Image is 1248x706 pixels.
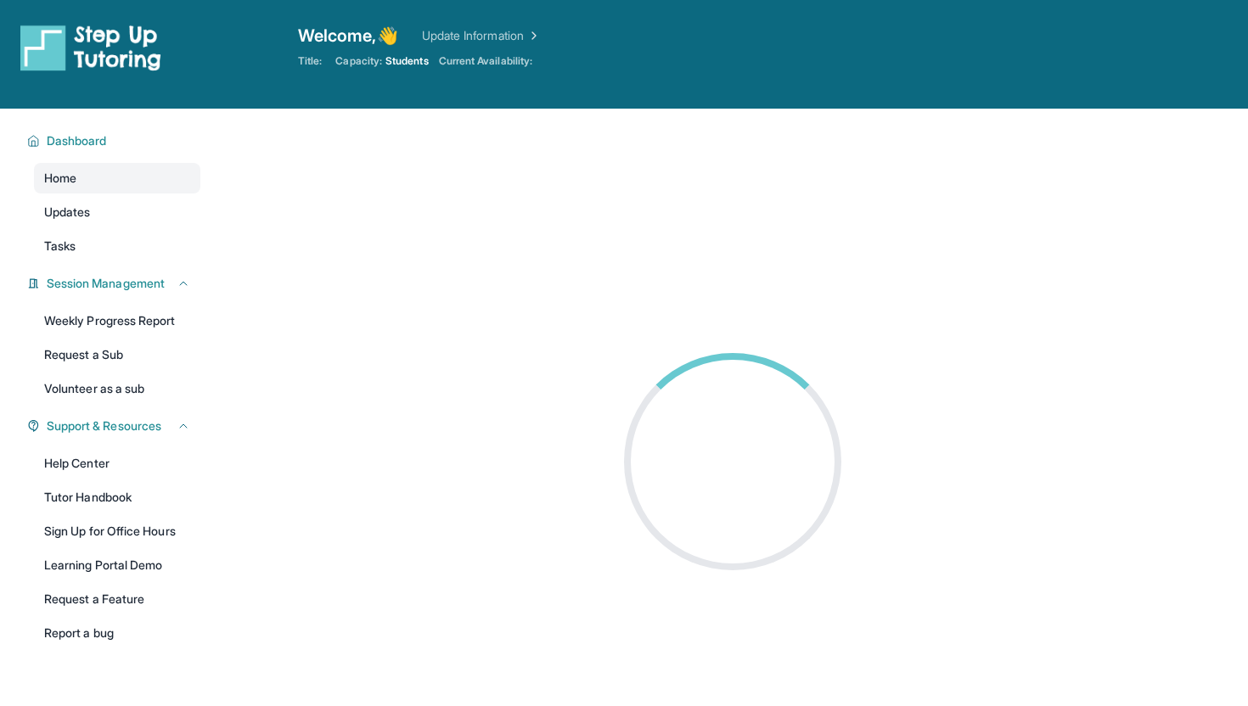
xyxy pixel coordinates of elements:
[34,618,200,648] a: Report a bug
[20,24,161,71] img: logo
[439,54,532,68] span: Current Availability:
[34,163,200,193] a: Home
[40,275,190,292] button: Session Management
[34,448,200,479] a: Help Center
[44,238,76,255] span: Tasks
[335,54,382,68] span: Capacity:
[298,24,398,48] span: Welcome, 👋
[47,417,161,434] span: Support & Resources
[34,373,200,404] a: Volunteer as a sub
[34,482,200,513] a: Tutor Handbook
[422,27,541,44] a: Update Information
[44,204,91,221] span: Updates
[40,132,190,149] button: Dashboard
[40,417,190,434] button: Support & Resources
[385,54,429,68] span: Students
[47,275,165,292] span: Session Management
[34,584,200,614] a: Request a Feature
[524,27,541,44] img: Chevron Right
[47,132,107,149] span: Dashboard
[34,516,200,546] a: Sign Up for Office Hours
[34,231,200,261] a: Tasks
[34,550,200,580] a: Learning Portal Demo
[34,305,200,336] a: Weekly Progress Report
[34,339,200,370] a: Request a Sub
[44,170,76,187] span: Home
[34,197,200,227] a: Updates
[298,54,322,68] span: Title:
